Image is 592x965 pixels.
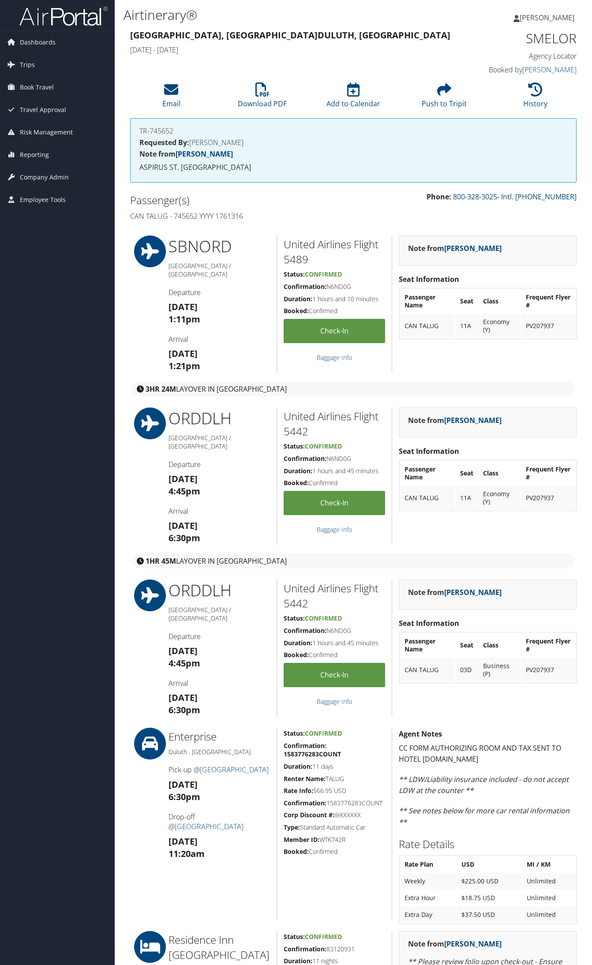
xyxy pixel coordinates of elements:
h5: 1 hours and 45 minutes [284,467,385,475]
span: Trips [20,54,35,76]
h5: N6ND0G [284,626,385,635]
h4: Can Talug - 745652 YYYY 1761316 [130,211,347,221]
span: Employee Tools [20,189,66,211]
strong: Confirmation: [284,282,326,291]
a: Baggage Info [317,697,352,706]
strong: Agent Notes [399,729,442,739]
th: Seat [456,633,478,657]
td: CAN TALUG [400,486,455,510]
h4: Booked by [475,65,577,75]
strong: Status: [284,442,305,450]
h5: @XXXXXX [284,811,385,819]
h1: SBN ORD [169,236,270,258]
th: Frequent Flyer # [521,289,575,313]
p: ASPIRUS ST. [GEOGRAPHIC_DATA] [139,162,567,173]
h4: Departure [169,460,270,469]
td: 11A [456,486,478,510]
a: [PERSON_NAME] [444,939,502,949]
span: Confirmed [305,442,342,450]
a: [GEOGRAPHIC_DATA] [200,765,269,774]
td: Unlimited [522,873,575,889]
th: Class [479,633,521,657]
td: CAN TALUG [400,314,455,338]
span: Travel Approval [20,99,66,121]
strong: Confirmation: [284,945,326,953]
h4: Arrival [169,678,270,688]
strong: Note from [408,587,502,597]
a: Download PDF [238,87,287,108]
td: PV207937 [521,314,575,338]
strong: [DATE] [169,645,198,657]
h4: [PERSON_NAME] [139,139,567,146]
strong: Status: [284,614,305,622]
strong: Phone: [427,192,451,202]
span: [PERSON_NAME] [520,13,574,22]
td: $37.50 USD [457,907,521,923]
td: 03D [456,658,478,682]
em: ** See notes below for more car rental information ** [399,806,570,827]
span: Book Travel [20,76,54,98]
th: Frequent Flyer # [521,633,575,657]
strong: Renter Name: [284,774,326,783]
strong: Duration: [284,295,312,303]
a: Add to Calendar [326,87,380,108]
th: Class [479,289,521,313]
a: [GEOGRAPHIC_DATA] [175,822,244,831]
td: Weekly [400,873,456,889]
th: Passenger Name [400,633,455,657]
a: Baggage Info [317,525,352,534]
strong: [DATE] [169,348,198,359]
h2: United Airlines Flight 5489 [284,237,385,266]
img: airportal-logo.png [19,6,108,26]
th: Passenger Name [400,289,455,313]
td: 11A [456,314,478,338]
h5: 1 hours and 45 minutes [284,639,385,647]
th: USD [457,857,521,872]
h4: Departure [169,288,270,297]
h1: Airtinerary® [124,6,430,24]
span: Confirmed [305,270,342,278]
h5: Confirmed [284,307,385,315]
h5: TALUG [284,774,385,783]
a: Push to Tripit [422,87,467,108]
strong: Confirmation: [284,454,326,463]
strong: Status: [284,270,305,278]
strong: Status: [284,932,305,941]
strong: [DATE] [169,835,198,847]
strong: Note from [408,939,502,949]
h1: ORD DLH [169,408,270,430]
h2: Passenger(s) [130,193,347,208]
h5: [GEOGRAPHIC_DATA] / [GEOGRAPHIC_DATA] [169,434,270,451]
td: Unlimited [522,890,575,906]
strong: Seat Information [399,274,459,284]
strong: 6:30pm [169,704,200,716]
strong: Booked: [284,847,309,856]
td: $225.00 USD [457,873,521,889]
em: ** LDW/Liability insurance included - do not accept LDW at the counter ** [399,774,569,796]
a: Baggage Info [317,353,352,362]
h5: 83120931 [284,945,385,954]
strong: Requested By: [139,138,189,147]
strong: Rate Info: [284,786,313,795]
span: Confirmed [305,614,342,622]
strong: Confirmation: 1583776283COUNT [284,741,341,759]
strong: 6:30pm [169,791,200,803]
h1: ORD DLH [169,580,270,602]
strong: Duration: [284,957,312,965]
strong: [DATE] [169,692,198,703]
strong: Seat Information [399,446,459,456]
span: Company Admin [20,166,69,188]
h5: Confirmed [284,479,385,487]
h4: Pick-up @ [169,765,270,774]
h2: Enterprise [169,729,270,744]
h5: N6ND0G [284,282,385,291]
a: [PERSON_NAME] [444,415,502,425]
strong: 4:45pm [169,485,200,497]
h4: TR-745652 [139,127,567,135]
strong: Duration: [284,762,312,771]
p: CC FORM AUTHORIZING ROOM AND TAX SENT TO HOTEL [DOMAIN_NAME] [399,743,577,765]
a: 800-328-3025- Intl. [PHONE_NUMBER] [453,192,577,202]
h4: Arrival [169,334,270,344]
span: Confirmed [305,729,342,737]
h5: Standard Automatic Car [284,823,385,832]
